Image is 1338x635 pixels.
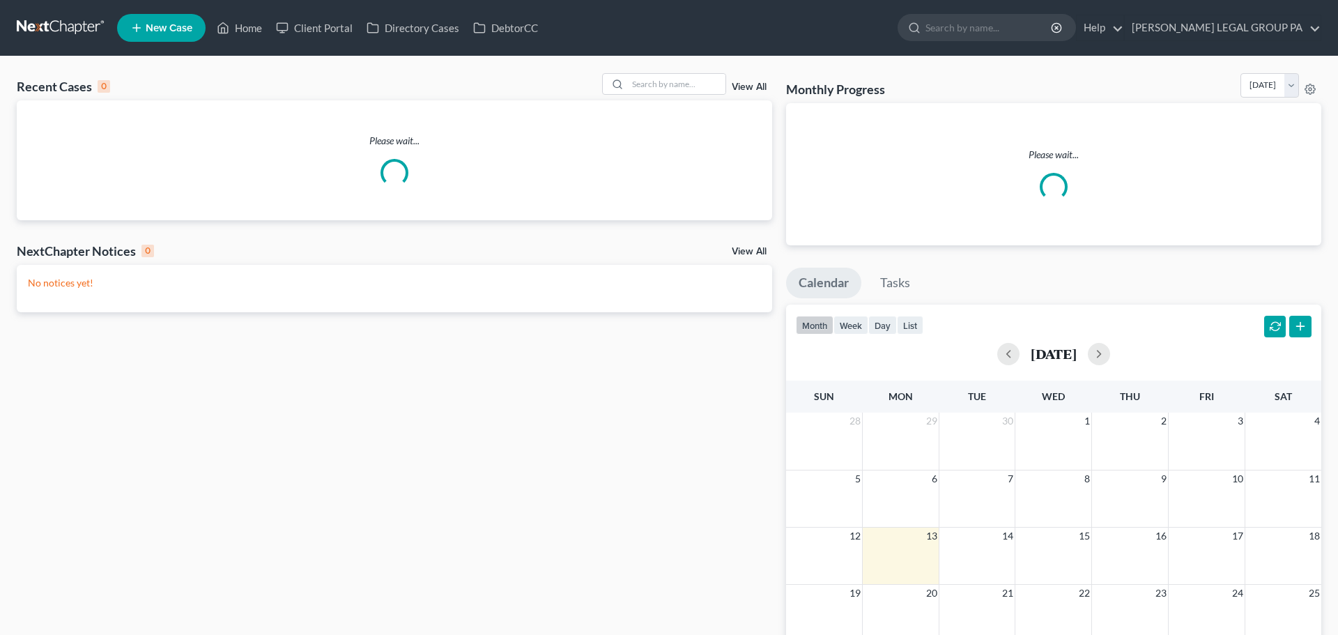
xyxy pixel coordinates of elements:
a: View All [732,247,767,257]
span: 7 [1006,470,1015,487]
a: DebtorCC [466,15,545,40]
span: 30 [1001,413,1015,429]
span: Thu [1120,390,1140,402]
span: 2 [1160,413,1168,429]
p: No notices yet! [28,276,761,290]
a: Directory Cases [360,15,466,40]
span: 14 [1001,528,1015,544]
span: 29 [925,413,939,429]
span: 11 [1307,470,1321,487]
span: Wed [1042,390,1065,402]
div: 0 [141,245,154,257]
span: Tue [968,390,986,402]
a: Client Portal [269,15,360,40]
span: 17 [1231,528,1245,544]
span: 21 [1001,585,1015,602]
div: 0 [98,80,110,93]
span: 3 [1236,413,1245,429]
input: Search by name... [925,15,1053,40]
p: Please wait... [17,134,772,148]
span: 25 [1307,585,1321,602]
span: 12 [848,528,862,544]
button: month [796,316,833,335]
span: 22 [1077,585,1091,602]
span: 4 [1313,413,1321,429]
span: 24 [1231,585,1245,602]
span: 1 [1083,413,1091,429]
span: Sat [1275,390,1292,402]
h3: Monthly Progress [786,81,885,98]
div: NextChapter Notices [17,243,154,259]
span: 8 [1083,470,1091,487]
a: Tasks [868,268,923,298]
span: 13 [925,528,939,544]
span: 23 [1154,585,1168,602]
span: 20 [925,585,939,602]
span: 6 [930,470,939,487]
span: Sun [814,390,834,402]
span: 28 [848,413,862,429]
span: Mon [889,390,913,402]
span: 18 [1307,528,1321,544]
a: Home [210,15,269,40]
a: View All [732,82,767,92]
span: 9 [1160,470,1168,487]
span: 10 [1231,470,1245,487]
p: Please wait... [797,148,1310,162]
a: [PERSON_NAME] LEGAL GROUP PA [1125,15,1321,40]
button: week [833,316,868,335]
a: Calendar [786,268,861,298]
span: 16 [1154,528,1168,544]
div: Recent Cases [17,78,110,95]
button: day [868,316,897,335]
h2: [DATE] [1031,346,1077,361]
a: Help [1077,15,1123,40]
input: Search by name... [628,74,725,94]
span: 5 [854,470,862,487]
span: 19 [848,585,862,602]
span: Fri [1199,390,1214,402]
span: New Case [146,23,192,33]
button: list [897,316,923,335]
span: 15 [1077,528,1091,544]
